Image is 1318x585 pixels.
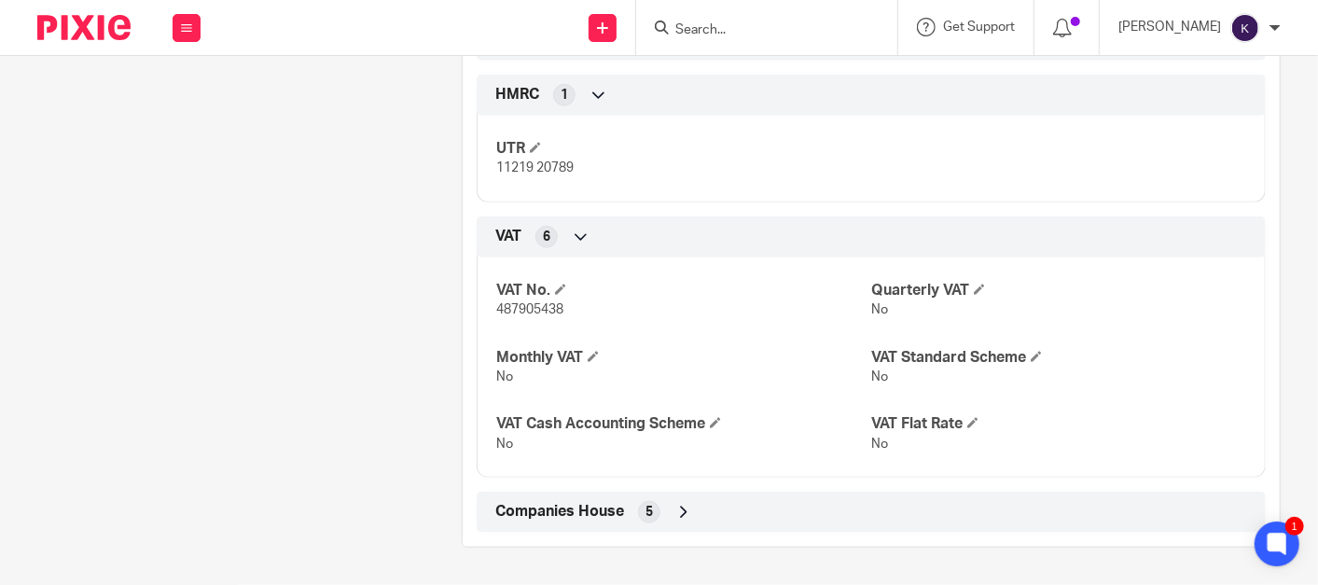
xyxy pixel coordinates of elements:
[645,503,653,522] span: 5
[496,139,871,159] h4: UTR
[495,227,521,246] span: VAT
[496,348,871,368] h4: Monthly VAT
[871,348,1246,368] h4: VAT Standard Scheme
[543,228,550,246] span: 6
[496,414,871,434] h4: VAT Cash Accounting Scheme
[495,502,624,522] span: Companies House
[871,414,1246,434] h4: VAT Flat Rate
[871,303,888,316] span: No
[871,370,888,383] span: No
[496,370,513,383] span: No
[1230,13,1260,43] img: svg%3E
[871,281,1246,300] h4: Quarterly VAT
[1118,18,1221,36] p: [PERSON_NAME]
[673,22,841,39] input: Search
[561,86,568,104] span: 1
[496,281,871,300] h4: VAT No.
[496,438,513,451] span: No
[1285,517,1304,536] div: 1
[37,15,131,40] img: Pixie
[871,438,888,451] span: No
[943,21,1015,34] span: Get Support
[496,303,563,316] span: 487905438
[495,85,539,104] span: HMRC
[496,161,574,174] span: 11219 20789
